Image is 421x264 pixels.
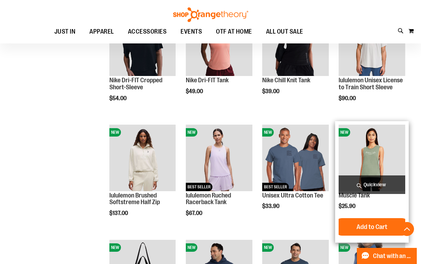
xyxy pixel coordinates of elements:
div: product [182,6,256,112]
span: NEW [262,243,274,252]
a: Nike Dri-FIT Cropped Short-SleeveNEW [109,10,176,77]
a: lululemon Ruched Racerback TankNEWBEST SELLER [186,125,252,192]
img: Shop Orangetheory [172,7,249,22]
span: ACCESSORIES [128,24,167,40]
a: lululemon Brushed Softstreme Half Zip [109,192,160,206]
div: product [335,6,408,119]
span: $25.90 [339,203,357,209]
span: Chat with an Expert [373,253,413,259]
a: Muscle TankNEW [339,125,405,192]
span: OTF AT HOME [216,24,252,40]
span: NEW [109,243,121,252]
span: NEW [109,128,121,137]
span: ALL OUT SALE [266,24,303,40]
a: Nike Dri-FIT Cropped Short-Sleeve [109,77,162,91]
img: Muscle Tank [339,125,405,191]
span: $137.00 [109,210,129,216]
img: lululemon Ruched Racerback Tank [186,125,252,191]
a: Nike Chill Knit TankNEW [262,10,328,77]
span: NEW [186,243,197,252]
span: Add to Cart [357,223,387,231]
div: product [106,6,179,119]
span: $90.00 [339,95,357,102]
span: NEW [262,128,274,137]
a: Nike Chill Knit Tank [262,77,310,84]
span: $54.00 [109,95,128,102]
img: lululemon Brushed Softstreme Half Zip [109,125,176,191]
button: Add to Cart [333,218,410,236]
a: lululemon Unisex License to Train Short Sleeve [339,77,403,91]
a: lululemon Brushed Softstreme Half ZipNEW [109,125,176,192]
a: Nike Dri-FIT TankNEW [186,10,252,77]
span: $67.00 [186,210,203,216]
span: APPAREL [89,24,114,40]
span: NEW [339,243,350,252]
span: BEST SELLER [262,183,289,191]
div: product [259,6,332,112]
span: EVENTS [181,24,202,40]
div: product [259,121,332,227]
a: Unisex Ultra Cotton TeeNEWBEST SELLER [262,125,328,192]
button: Chat with an Expert [357,248,417,264]
a: Muscle Tank [339,192,370,199]
div: product [335,121,408,243]
a: lululemon Unisex License to Train Short SleeveNEW [339,10,405,77]
span: $49.00 [186,88,204,95]
span: JUST IN [54,24,76,40]
img: Unisex Ultra Cotton Tee [262,125,328,191]
div: product [106,121,179,234]
span: NEW [339,128,350,137]
span: $33.90 [262,203,280,209]
div: product [182,121,256,234]
a: Quickview [339,175,405,194]
a: lululemon Ruched Racerback Tank [186,192,231,206]
a: Nike Dri-FIT Tank [186,77,229,84]
span: NEW [186,128,197,137]
a: Unisex Ultra Cotton Tee [262,192,323,199]
span: $39.00 [262,88,280,95]
span: BEST SELLER [186,183,212,191]
button: Back To Top [400,222,414,236]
